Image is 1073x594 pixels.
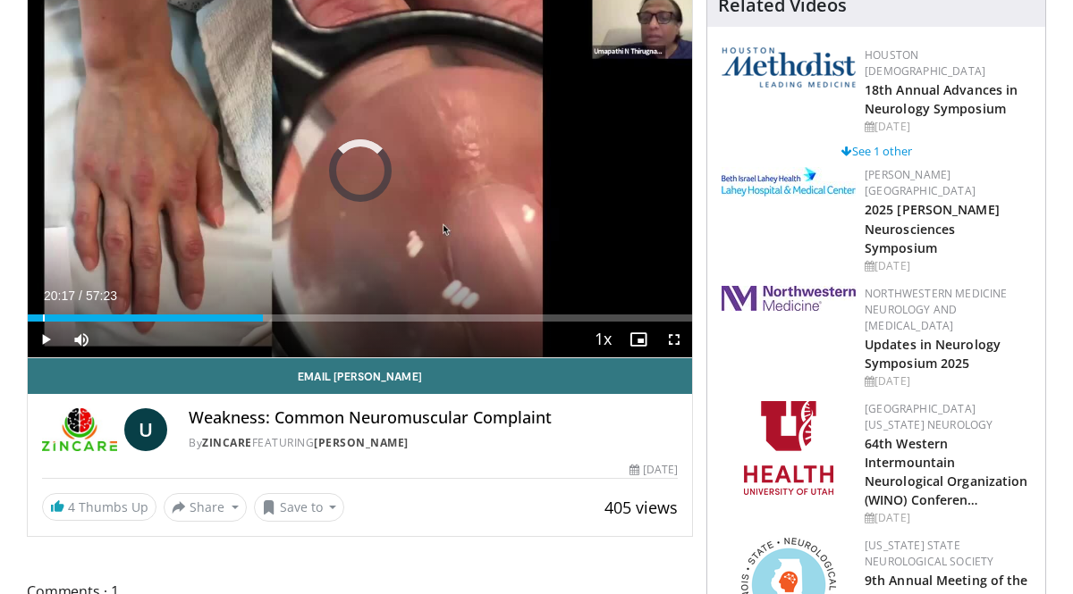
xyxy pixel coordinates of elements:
[744,401,833,495] img: f6362829-b0a3-407d-a044-59546adfd345.png.150x105_q85_autocrop_double_scale_upscale_version-0.2.png
[28,358,692,394] a: Email [PERSON_NAME]
[865,435,1028,508] a: 64th Western Intermountain Neurological Organization (WINO) Conferen…
[865,258,1031,274] div: [DATE]
[841,143,912,159] a: See 1 other
[189,408,678,428] h4: Weakness: Common Neuromuscular Complaint
[164,493,247,522] button: Share
[604,497,678,518] span: 405 views
[865,119,1031,135] div: [DATE]
[189,435,678,451] div: By FEATURING
[865,286,1008,333] a: Northwestern Medicine Neurology and [MEDICAL_DATA]
[722,167,856,197] img: e7977282-282c-4444-820d-7cc2733560fd.jpg.150x105_q85_autocrop_double_scale_upscale_version-0.2.jpg
[44,289,75,303] span: 20:17
[202,435,252,450] a: ZINCARE
[42,408,117,451] img: ZINCARE
[865,336,1001,372] a: Updates in Neurology Symposium 2025
[865,510,1031,526] div: [DATE]
[68,498,75,515] span: 4
[865,401,993,432] a: [GEOGRAPHIC_DATA][US_STATE] Neurology
[865,373,1031,389] div: [DATE]
[28,322,63,357] button: Play
[254,493,345,522] button: Save to
[865,81,1018,117] a: 18th Annual Advances in Neurology Symposium
[585,322,621,357] button: Playback Rate
[42,493,156,521] a: 4 Thumbs Up
[86,289,117,303] span: 57:23
[865,167,976,198] a: [PERSON_NAME][GEOGRAPHIC_DATA]
[865,201,1000,255] a: 2025 [PERSON_NAME] Neurosciences Symposium
[656,322,692,357] button: Fullscreen
[629,462,678,478] div: [DATE]
[865,47,985,79] a: Houston [DEMOGRAPHIC_DATA]
[314,435,409,450] a: [PERSON_NAME]
[28,314,692,322] div: Progress Bar
[63,322,99,357] button: Mute
[621,322,656,357] button: Enable picture-in-picture mode
[722,47,856,88] img: 5e4488cc-e109-4a4e-9fd9-73bb9237ee91.png.150x105_q85_autocrop_double_scale_upscale_version-0.2.png
[79,289,82,303] span: /
[124,408,167,451] a: U
[722,286,856,311] img: 2a462fb6-9365-492a-ac79-3166a6f924d8.png.150x105_q85_autocrop_double_scale_upscale_version-0.2.jpg
[865,538,993,569] a: [US_STATE] State Neurological Society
